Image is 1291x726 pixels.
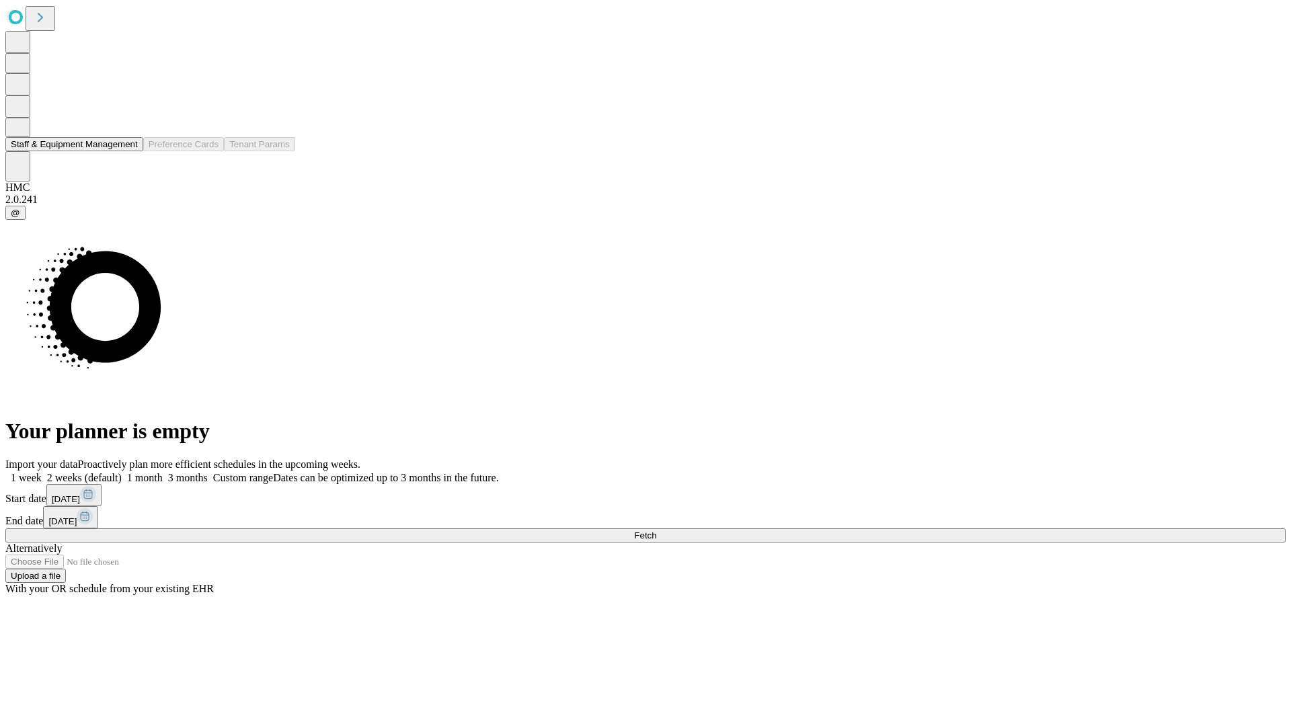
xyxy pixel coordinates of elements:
span: [DATE] [52,494,80,504]
button: Upload a file [5,569,66,583]
button: [DATE] [43,506,98,528]
button: Tenant Params [224,137,295,151]
div: End date [5,506,1286,528]
span: Proactively plan more efficient schedules in the upcoming weeks. [78,458,360,470]
span: 1 month [127,472,163,483]
span: @ [11,208,20,218]
button: @ [5,206,26,220]
span: 1 week [11,472,42,483]
button: [DATE] [46,484,102,506]
span: Custom range [213,472,273,483]
span: [DATE] [48,516,77,526]
div: HMC [5,182,1286,194]
span: Dates can be optimized up to 3 months in the future. [273,472,498,483]
button: Staff & Equipment Management [5,137,143,151]
button: Preference Cards [143,137,224,151]
span: With your OR schedule from your existing EHR [5,583,214,594]
div: Start date [5,484,1286,506]
div: 2.0.241 [5,194,1286,206]
span: Fetch [634,530,656,540]
span: Alternatively [5,542,62,554]
span: 3 months [168,472,208,483]
span: 2 weeks (default) [47,472,122,483]
button: Fetch [5,528,1286,542]
span: Import your data [5,458,78,470]
h1: Your planner is empty [5,419,1286,444]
